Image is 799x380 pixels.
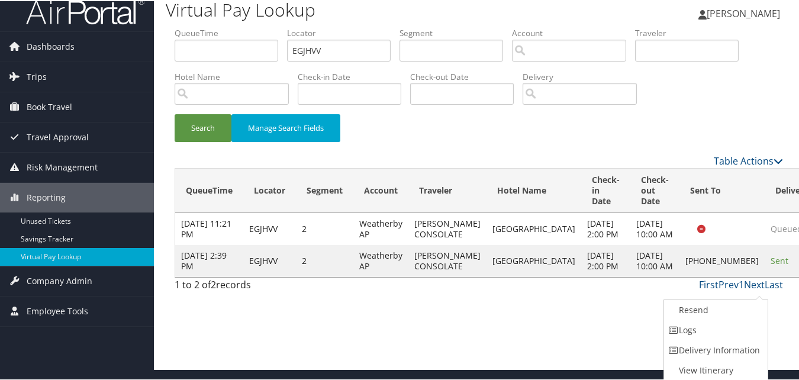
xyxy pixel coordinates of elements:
[399,26,512,38] label: Segment
[296,212,353,244] td: 2
[175,113,231,141] button: Search
[739,277,744,290] a: 1
[581,244,630,276] td: [DATE] 2:00 PM
[353,212,408,244] td: Weatherby AP
[175,244,243,276] td: [DATE] 2:39 PM
[408,168,487,212] th: Traveler: activate to sort column ascending
[664,299,765,319] a: Resend
[243,168,296,212] th: Locator: activate to sort column ascending
[487,212,581,244] td: [GEOGRAPHIC_DATA]
[298,70,410,82] label: Check-in Date
[175,26,287,38] label: QueueTime
[664,319,765,339] a: Logs
[699,277,719,290] a: First
[679,168,765,212] th: Sent To: activate to sort column ascending
[175,70,298,82] label: Hotel Name
[296,168,353,212] th: Segment: activate to sort column ascending
[679,244,765,276] td: [PHONE_NUMBER]
[581,212,630,244] td: [DATE] 2:00 PM
[719,277,739,290] a: Prev
[630,168,679,212] th: Check-out Date: activate to sort column ascending
[635,26,748,38] label: Traveler
[27,182,66,211] span: Reporting
[175,212,243,244] td: [DATE] 11:21 PM
[296,244,353,276] td: 2
[410,70,523,82] label: Check-out Date
[581,168,630,212] th: Check-in Date: activate to sort column ascending
[27,152,98,181] span: Risk Management
[27,31,75,60] span: Dashboards
[27,265,92,295] span: Company Admin
[487,168,581,212] th: Hotel Name: activate to sort column ascending
[664,359,765,379] a: View Itinerary
[771,254,788,265] span: Sent
[512,26,635,38] label: Account
[27,121,89,151] span: Travel Approval
[287,26,399,38] label: Locator
[523,70,646,82] label: Delivery
[408,212,487,244] td: [PERSON_NAME] CONSOLATE
[27,295,88,325] span: Employee Tools
[487,244,581,276] td: [GEOGRAPHIC_DATA]
[243,212,296,244] td: EGJHVV
[744,277,765,290] a: Next
[630,212,679,244] td: [DATE] 10:00 AM
[714,153,783,166] a: Table Actions
[175,168,243,212] th: QueueTime: activate to sort column ascending
[27,91,72,121] span: Book Travel
[27,61,47,91] span: Trips
[353,168,408,212] th: Account: activate to sort column ascending
[211,277,216,290] span: 2
[175,276,314,297] div: 1 to 2 of records
[408,244,487,276] td: [PERSON_NAME] CONSOLATE
[630,244,679,276] td: [DATE] 10:00 AM
[231,113,340,141] button: Manage Search Fields
[765,277,783,290] a: Last
[664,339,765,359] a: Delivery Information
[707,6,780,19] span: [PERSON_NAME]
[353,244,408,276] td: Weatherby AP
[243,244,296,276] td: EGJHVV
